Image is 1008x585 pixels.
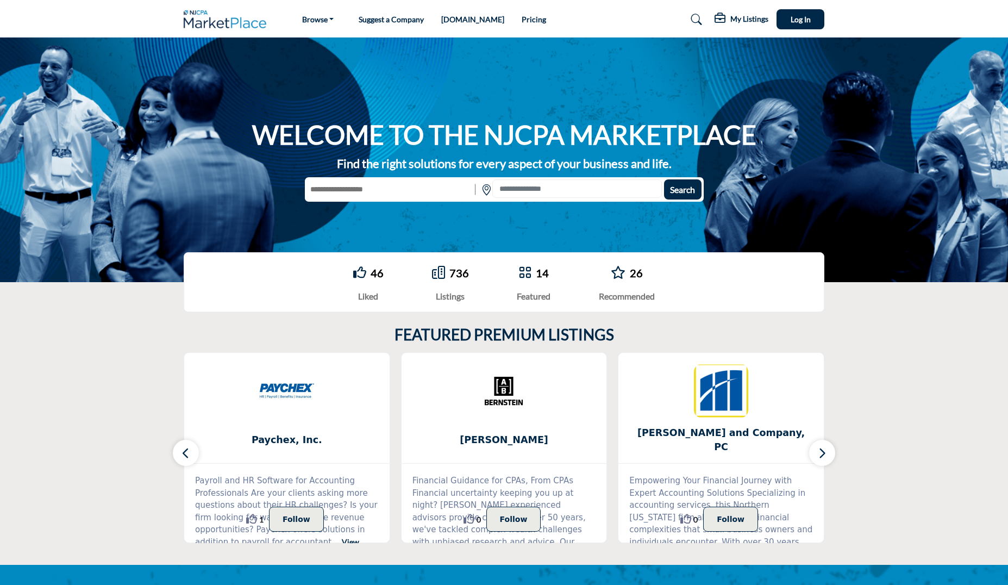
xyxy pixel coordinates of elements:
[432,290,469,303] div: Listings
[635,426,807,455] span: [PERSON_NAME] and Company, PC
[791,15,811,24] span: Log In
[635,426,807,455] b: Magone and Company, PC
[477,364,531,418] img: Bernstein
[599,290,655,303] div: Recommended
[664,179,702,200] button: Search
[630,266,643,279] a: 26
[418,426,591,455] b: Bernstein
[418,433,591,447] span: [PERSON_NAME]
[184,10,272,28] img: Site Logo
[500,513,528,526] p: Follow
[472,179,478,200] img: Rectangle%203585.svg
[283,513,310,526] p: Follow
[402,426,607,455] a: [PERSON_NAME]
[195,475,379,561] p: Payroll and HR Software for Accounting Professionals Are your clients asking more questions about...
[536,266,549,279] a: 14
[611,266,625,281] a: Go to Recommended
[629,475,813,561] p: Empowering Your Financial Journey with Expert Accounting Solutions Specializing in accounting ser...
[260,364,314,418] img: Paychex, Inc.
[201,426,373,455] b: Paychex, Inc.
[518,266,531,281] a: Go to Featured
[715,13,768,26] div: My Listings
[359,15,424,24] a: Suggest a Company
[693,514,698,525] span: 0
[295,12,342,27] a: Browse
[517,290,550,303] div: Featured
[703,507,758,532] button: Follow
[252,118,756,152] h1: WELCOME TO THE NJCPA MARKETPLACE
[680,11,709,28] a: Search
[717,513,744,526] p: Follow
[337,156,672,171] strong: Find the right solutions for every aspect of your business and life.
[259,514,264,525] span: 1
[184,426,390,455] a: Paychex, Inc.
[694,364,748,418] img: Magone and Company, PC
[730,14,768,24] h5: My Listings
[777,9,824,29] button: Log In
[441,15,504,24] a: [DOMAIN_NAME]
[353,290,384,303] div: Liked
[618,426,824,455] a: [PERSON_NAME] and Company, PC
[201,433,373,447] span: Paychex, Inc.
[670,184,695,195] span: Search
[449,266,469,279] a: 736
[371,266,384,279] a: 46
[395,326,614,344] h2: FEATURED PREMIUM LISTINGS
[353,266,366,279] i: Go to Liked
[486,507,541,532] button: Follow
[269,507,324,532] button: Follow
[477,514,481,525] span: 0
[522,15,546,24] a: Pricing
[412,475,596,561] p: Financial Guidance for CPAs, From CPAs Financial uncertainty keeping you up at night? [PERSON_NAM...
[331,537,339,547] span: ...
